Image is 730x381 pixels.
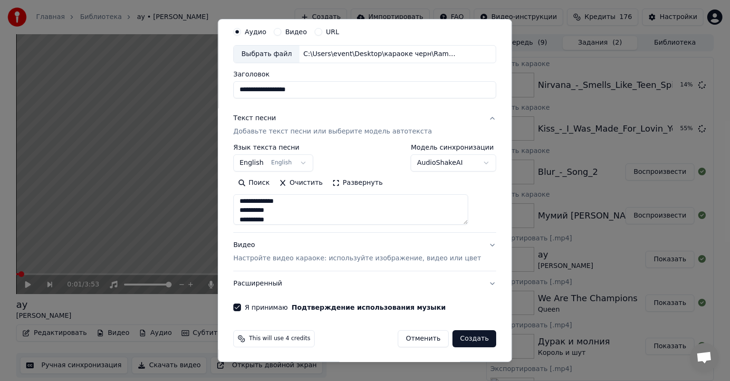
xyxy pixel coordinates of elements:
[452,330,496,347] button: Создать
[234,46,299,63] div: Выбрать файл
[249,335,310,343] span: This will use 4 credits
[233,233,496,271] button: ВидеоНастройте видео караоке: используйте изображение, видео или цвет
[233,271,496,296] button: Расширенный
[245,29,266,35] label: Аудио
[299,49,461,59] div: C:\Users\event\Desktop\караоке черн\Rammstein_-_Du_Hast_63121920.mp3
[327,175,387,190] button: Развернуть
[233,71,496,77] label: Заголовок
[233,144,496,232] div: Текст песниДобавьте текст песни или выберите модель автотекста
[245,304,446,311] label: Я принимаю
[292,304,446,311] button: Я принимаю
[233,144,313,151] label: Язык текста песни
[275,175,328,190] button: Очистить
[233,175,274,190] button: Поиск
[411,144,497,151] label: Модель синхронизации
[233,254,481,263] p: Настройте видео караоке: используйте изображение, видео или цвет
[233,114,276,123] div: Текст песни
[285,29,307,35] label: Видео
[398,330,449,347] button: Отменить
[233,106,496,144] button: Текст песниДобавьте текст песни или выберите модель автотекста
[233,240,481,263] div: Видео
[233,127,432,136] p: Добавьте текст песни или выберите модель автотекста
[326,29,339,35] label: URL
